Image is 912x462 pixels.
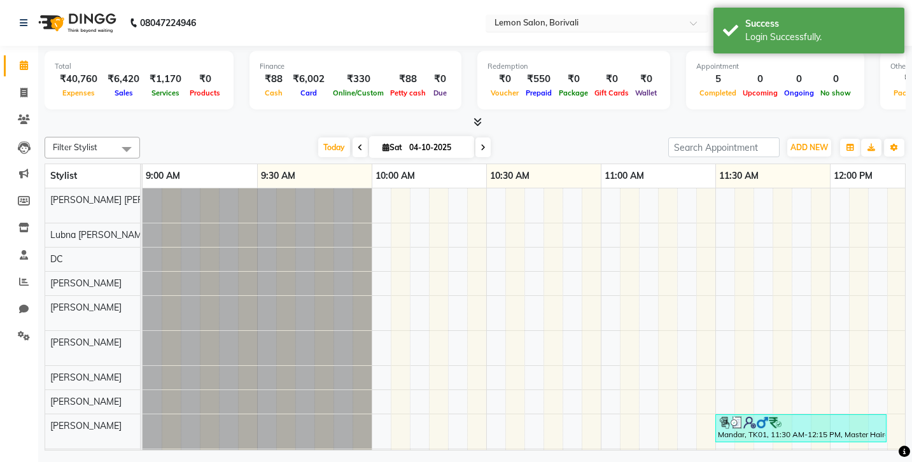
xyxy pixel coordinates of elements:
[831,167,876,185] a: 12:00 PM
[716,167,762,185] a: 11:30 AM
[429,72,451,87] div: ₹0
[790,143,828,152] span: ADD NEW
[50,337,122,348] span: [PERSON_NAME]
[260,72,288,87] div: ₹88
[745,31,895,44] div: Login Successfully.
[387,72,429,87] div: ₹88
[781,88,817,97] span: Ongoing
[144,72,186,87] div: ₹1,170
[601,167,647,185] a: 11:00 AM
[696,72,740,87] div: 5
[50,372,122,383] span: [PERSON_NAME]
[488,88,522,97] span: Voucher
[745,17,895,31] div: Success
[186,72,223,87] div: ₹0
[50,253,63,265] span: DC
[111,88,136,97] span: Sales
[781,72,817,87] div: 0
[556,72,591,87] div: ₹0
[632,72,660,87] div: ₹0
[288,72,330,87] div: ₹6,002
[740,72,781,87] div: 0
[102,72,144,87] div: ₹6,420
[522,72,556,87] div: ₹550
[50,170,77,181] span: Stylist
[330,88,387,97] span: Online/Custom
[487,167,533,185] a: 10:30 AM
[50,194,195,206] span: [PERSON_NAME] [PERSON_NAME]
[668,137,780,157] input: Search Appointment
[740,88,781,97] span: Upcoming
[50,396,122,407] span: [PERSON_NAME]
[523,88,555,97] span: Prepaid
[556,88,591,97] span: Package
[591,72,632,87] div: ₹0
[488,72,522,87] div: ₹0
[53,142,97,152] span: Filter Stylist
[143,167,183,185] a: 9:00 AM
[696,61,854,72] div: Appointment
[59,88,98,97] span: Expenses
[318,137,350,157] span: Today
[591,88,632,97] span: Gift Cards
[55,72,102,87] div: ₹40,760
[140,5,196,41] b: 08047224946
[717,416,885,440] div: Mandar, TK01, 11:30 AM-12:15 PM, Master Haircut Men w/o wash (₹550)
[148,88,183,97] span: Services
[405,138,469,157] input: 2025-10-04
[258,167,298,185] a: 9:30 AM
[50,229,150,241] span: Lubna [PERSON_NAME]
[262,88,286,97] span: Cash
[379,143,405,152] span: Sat
[696,88,740,97] span: Completed
[817,72,854,87] div: 0
[50,277,122,289] span: [PERSON_NAME]
[260,61,451,72] div: Finance
[387,88,429,97] span: Petty cash
[787,139,831,157] button: ADD NEW
[32,5,120,41] img: logo
[297,88,320,97] span: Card
[50,420,122,431] span: [PERSON_NAME]
[372,167,418,185] a: 10:00 AM
[488,61,660,72] div: Redemption
[330,72,387,87] div: ₹330
[430,88,450,97] span: Due
[817,88,854,97] span: No show
[186,88,223,97] span: Products
[632,88,660,97] span: Wallet
[50,302,122,313] span: [PERSON_NAME]
[55,61,223,72] div: Total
